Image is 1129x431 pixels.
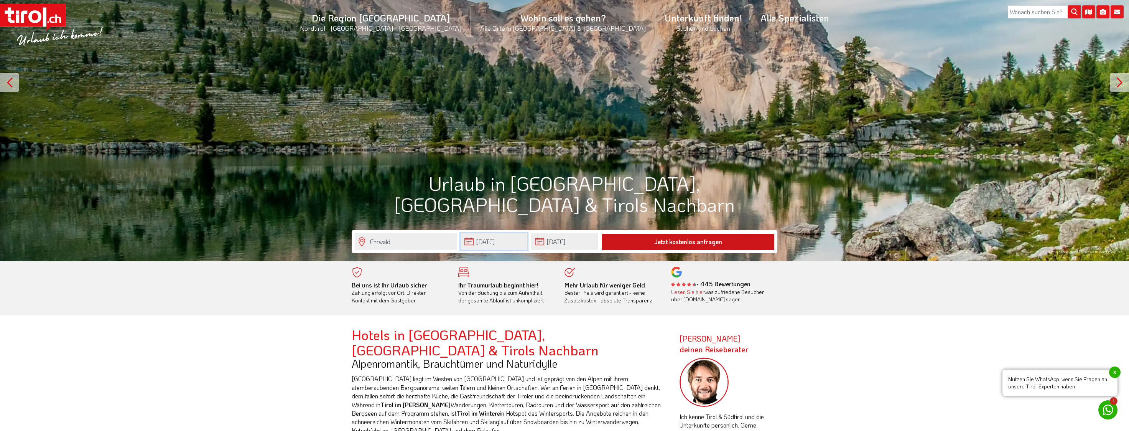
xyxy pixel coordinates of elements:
a: Unterkunft finden!Suchen und buchen [655,3,751,41]
span: Nutzen Sie WhatsApp, wenn Sie Fragen an unsere Tirol-Experten haben [1002,370,1117,396]
a: Die Region [GEOGRAPHIC_DATA]Nordtirol - [GEOGRAPHIC_DATA] - [GEOGRAPHIC_DATA] [291,3,471,41]
h2: Hotels in [GEOGRAPHIC_DATA], [GEOGRAPHIC_DATA] & Tirols Nachbarn [352,327,668,357]
strong: Tirol im Winter [457,409,497,417]
b: Bei uns ist Ihr Urlaub sicher [352,281,427,289]
button: Jetzt kostenlos anfragen [602,234,774,250]
a: 1 Nutzen Sie WhatsApp, wenn Sie Fragen an unsere Tirol-Experten habenx [1098,400,1117,419]
i: Fotogalerie [1096,5,1109,18]
b: Ihr Traumurlaub beginnt hier! [458,281,538,289]
a: Wohin soll es gehen?Alle Orte in [GEOGRAPHIC_DATA] & [GEOGRAPHIC_DATA] [471,3,655,41]
input: Anreise [461,233,527,250]
strong: Tirol im [PERSON_NAME] [380,401,451,409]
div: Von der Buchung bis zum Aufenthalt, der gesamte Ablauf ist unkompliziert [458,281,553,304]
div: Bester Preis wird garantiert - keine Zusatzkosten - absolute Transparenz [564,281,660,304]
i: Kontakt [1111,5,1124,18]
span: deinen Reiseberater [680,344,749,354]
div: was zufriedene Besucher über [DOMAIN_NAME] sagen [671,288,766,303]
span: x [1109,367,1121,378]
b: Mehr Urlaub für weniger Geld [564,281,645,289]
div: Zahlung erfolgt vor Ort. Direkter Kontakt mit dem Gastgeber [352,281,447,304]
input: Wo soll's hingehen? [355,233,457,250]
input: Abreise [531,233,598,250]
input: Wonach suchen Sie? [1008,5,1081,18]
small: Nordtirol - [GEOGRAPHIC_DATA] - [GEOGRAPHIC_DATA] [300,24,462,32]
a: Lesen Sie hier [671,288,704,296]
span: 1 [1110,397,1117,405]
img: frag-markus.png [680,358,729,407]
h3: Alpenromantik, Brauchtümer und Naturidylle [352,358,668,370]
a: Alle Spezialisten [751,3,838,32]
i: Karte öffnen [1082,5,1095,18]
small: Suchen und buchen [665,24,742,32]
b: - 445 Bewertungen [671,280,750,288]
small: Alle Orte in [GEOGRAPHIC_DATA] & [GEOGRAPHIC_DATA] [480,24,646,32]
strong: [PERSON_NAME] [680,334,749,354]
